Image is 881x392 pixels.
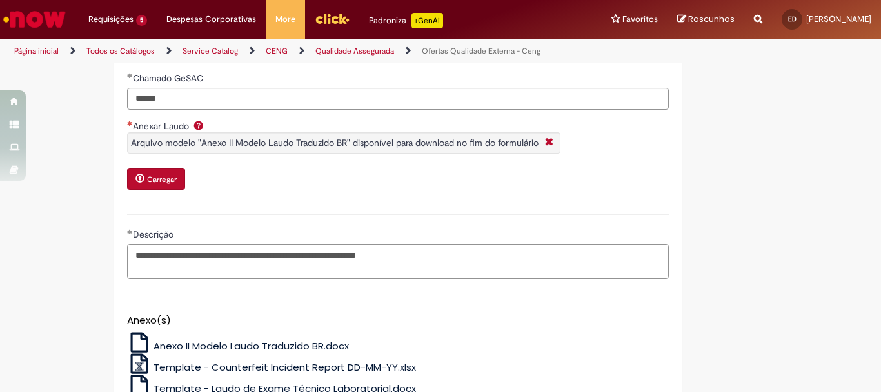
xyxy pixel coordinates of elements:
[677,14,735,26] a: Rascunhos
[133,72,206,84] span: Chamado GeSAC
[10,39,578,63] ul: Trilhas de página
[369,13,443,28] div: Padroniza
[688,13,735,25] span: Rascunhos
[1,6,68,32] img: ServiceNow
[127,73,133,78] span: Obrigatório Preenchido
[166,13,256,26] span: Despesas Corporativas
[127,339,350,353] a: Anexo II Modelo Laudo Traduzido BR.docx
[127,360,417,374] a: Template - Counterfeit Incident Report DD-MM-YY.xlsx
[411,13,443,28] p: +GenAi
[153,360,416,374] span: Template - Counterfeit Incident Report DD-MM-YY.xlsx
[131,137,539,149] span: Arquivo modelo "Anexo II Modelo Laudo Traduzido BR" disponível para download no fim do formulário
[88,13,134,26] span: Requisições
[14,46,59,56] a: Página inicial
[127,244,669,279] textarea: Descrição
[133,120,192,132] span: Anexar Laudo
[127,315,669,326] h5: Anexo(s)
[127,229,133,234] span: Obrigatório Preenchido
[315,9,350,28] img: click_logo_yellow_360x200.png
[86,46,155,56] a: Todos os Catálogos
[136,15,147,26] span: 5
[315,46,394,56] a: Qualidade Assegurada
[147,174,177,185] small: Carregar
[133,229,176,240] span: Descrição
[127,88,669,110] input: Chamado GeSAC
[788,15,797,23] span: ED
[622,13,658,26] span: Favoritos
[422,46,540,56] a: Ofertas Qualidade Externa - Ceng
[542,136,557,150] i: Fechar More information Por question_anexar_laudo
[183,46,238,56] a: Service Catalog
[127,168,185,190] button: Carregar anexo de Anexar Laudo Required
[153,339,349,353] span: Anexo II Modelo Laudo Traduzido BR.docx
[266,46,288,56] a: CENG
[806,14,871,25] span: [PERSON_NAME]
[127,121,133,126] span: Necessários
[191,120,206,130] span: Ajuda para Anexar Laudo
[275,13,295,26] span: More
